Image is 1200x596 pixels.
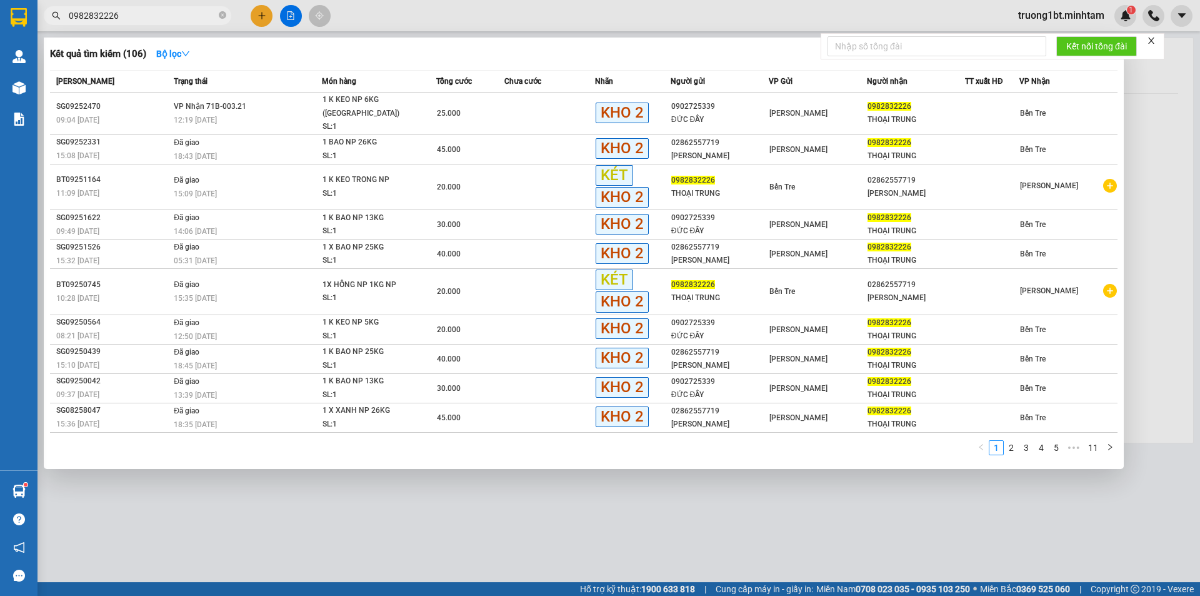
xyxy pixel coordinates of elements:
sup: 1 [24,483,27,487]
span: Tổng cước [436,77,472,86]
div: THOẠI TRUNG [867,254,964,267]
span: TT xuất HĐ [965,77,1003,86]
span: 15:09 [DATE] [174,189,217,198]
div: 1 K BAO NP 13KG [322,375,416,388]
div: [PERSON_NAME] [671,418,768,431]
img: solution-icon [12,113,26,126]
span: Chưa cước [504,77,541,86]
div: SG09250439 [56,345,170,358]
span: 15:36 [DATE] [56,420,99,428]
span: [PERSON_NAME] [769,250,827,258]
span: Bến Tre [769,287,795,296]
span: 40.000 [437,250,461,258]
div: SG09252331 [56,136,170,149]
span: Đã giao [174,348,199,356]
button: Kết nối tổng đài [1056,36,1137,56]
div: 1X HỒNG NP 1KG NP [322,278,416,292]
span: 0982832226 [671,176,715,184]
span: KHO 2 [596,138,649,159]
div: SL: 1 [322,254,416,268]
span: Đã giao [174,318,199,327]
a: 11 [1084,441,1102,455]
span: Đã giao [174,176,199,184]
div: THOẠI TRUNG [867,225,964,238]
span: plus-circle [1103,179,1117,193]
span: KÉT [596,270,633,290]
span: Đã giao [174,407,199,415]
div: [PERSON_NAME] [671,149,768,163]
div: SL: 1 [322,359,416,373]
span: question-circle [13,513,25,525]
span: Món hàng [322,77,356,86]
span: KHO 2 [596,103,649,123]
div: SL: 1 [322,418,416,432]
div: [PERSON_NAME] [671,254,768,267]
span: Trạng thái [174,77,207,86]
span: Bến Tre [1020,109,1046,118]
span: 11:09 [DATE] [56,189,99,198]
span: message [13,570,25,582]
div: SL: 1 [322,388,416,402]
span: KHO 2 [596,243,649,264]
span: Kết nối tổng đài [1066,39,1127,53]
span: 0982832226 [867,318,911,327]
span: 15:10 [DATE] [56,361,99,370]
button: Bộ lọcdown [146,44,200,64]
span: 15:32 [DATE] [56,256,99,265]
span: 18:45 [DATE] [174,361,217,370]
span: 30.000 [437,220,461,229]
div: ĐỨC ĐẦY [671,113,768,126]
div: ĐỨC ĐẦY [671,388,768,402]
div: SG09252470 [56,100,170,113]
div: THOẠI TRUNG [867,388,964,402]
div: 0902725339 [671,375,768,388]
div: SG09251622 [56,211,170,225]
a: 2 [1004,441,1018,455]
button: right [1102,440,1117,455]
span: KHO 2 [596,377,649,398]
div: 02862557719 [867,278,964,291]
span: 0982832226 [867,138,911,147]
div: BT09251164 [56,173,170,186]
strong: Bộ lọc [156,49,190,59]
span: close-circle [219,11,226,19]
span: down [181,49,190,58]
span: 0982832226 [867,102,911,111]
span: 09:49 [DATE] [56,227,99,236]
div: [PERSON_NAME] [867,291,964,305]
img: logo-vxr [11,8,27,27]
span: 08:21 [DATE] [56,331,99,340]
span: search [52,11,61,20]
div: THOẠI TRUNG [671,291,768,305]
span: 0982832226 [671,280,715,289]
div: THOẠI TRUNG [867,418,964,431]
div: SL: 1 [322,120,416,134]
span: 0982832226 [867,213,911,222]
div: 02862557719 [671,346,768,359]
span: [PERSON_NAME] [769,384,827,393]
span: KHO 2 [596,348,649,368]
span: 0982832226 [867,377,911,386]
span: 14:06 [DATE] [174,227,217,236]
div: BT09250745 [56,278,170,291]
span: [PERSON_NAME] [769,145,827,154]
div: 02862557719 [671,405,768,418]
span: 20.000 [437,183,461,191]
span: 0982832226 [867,348,911,356]
span: Bến Tre [1020,220,1046,229]
span: KHO 2 [596,187,649,208]
span: plus-circle [1103,284,1117,298]
span: Người nhận [867,77,907,86]
span: 40.000 [437,355,461,363]
li: 3 [1019,440,1034,455]
span: 45.000 [437,145,461,154]
span: 10:28 [DATE] [56,294,99,303]
span: [PERSON_NAME] [1020,181,1078,190]
div: 0902725339 [671,316,768,330]
span: Bến Tre [1020,413,1046,422]
span: close [1147,36,1156,45]
a: 3 [1019,441,1033,455]
span: Đã giao [174,243,199,251]
div: SL: 1 [322,149,416,163]
span: 18:43 [DATE] [174,152,217,161]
